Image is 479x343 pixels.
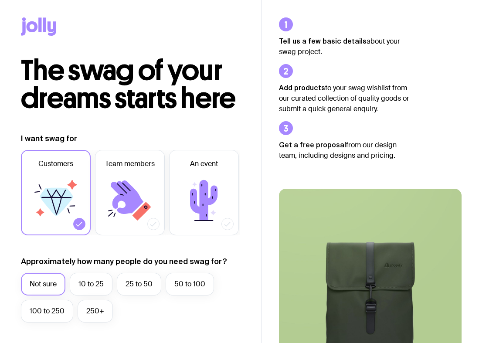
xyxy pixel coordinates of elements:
label: 250+ [78,300,113,323]
p: from our design team, including designs and pricing. [279,139,410,161]
label: Not sure [21,273,65,295]
label: 50 to 100 [166,273,214,295]
p: to your swag wishlist from our curated collection of quality goods or submit a quick general enqu... [279,82,410,114]
strong: Tell us a few basic details [279,37,367,45]
label: I want swag for [21,133,77,144]
span: Team members [105,159,155,169]
strong: Add products [279,84,325,92]
label: 10 to 25 [70,273,112,295]
span: Customers [38,159,73,169]
span: An event [190,159,218,169]
label: 25 to 50 [117,273,161,295]
p: about your swag project. [279,36,410,57]
label: Approximately how many people do you need swag for? [21,256,227,267]
strong: Get a free proposal [279,141,346,149]
span: The swag of your dreams starts here [21,53,236,115]
label: 100 to 250 [21,300,73,323]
